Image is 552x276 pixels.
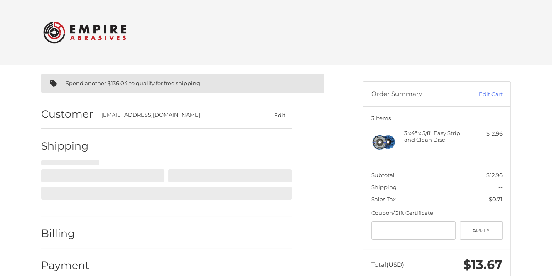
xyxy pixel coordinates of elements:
h4: 3 x 4" x 5/8" Easy Strip and Clean Disc [404,130,468,143]
a: Edit Cart [461,90,503,99]
button: Apply [460,221,503,240]
span: Subtotal [371,172,395,178]
span: -- [498,184,503,190]
div: [EMAIL_ADDRESS][DOMAIN_NAME] [101,111,252,119]
h2: Payment [41,259,90,272]
span: $13.67 [463,257,503,272]
h2: Billing [41,227,90,240]
h2: Customer [41,108,93,121]
span: $12.96 [486,172,503,178]
h3: 3 Items [371,115,503,121]
div: Coupon/Gift Certificate [371,209,503,217]
span: Total (USD) [371,261,404,269]
span: Shipping [371,184,397,190]
input: Gift Certificate or Coupon Code [371,221,456,240]
span: Spend another $136.04 to qualify for free shipping! [66,80,201,86]
button: Edit [267,109,292,121]
h3: Order Summary [371,90,461,99]
span: $0.71 [489,196,503,202]
span: Sales Tax [371,196,396,202]
h2: Shipping [41,140,90,153]
img: Empire Abrasives [43,16,126,49]
div: $12.96 [470,130,503,138]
